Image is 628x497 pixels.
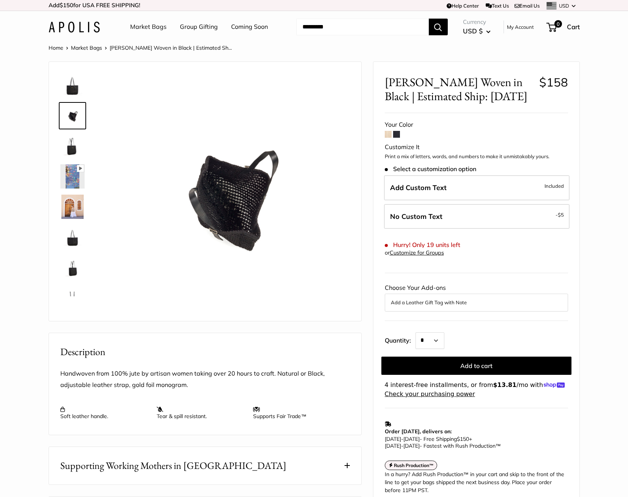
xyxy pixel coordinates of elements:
div: Customize It [385,142,568,153]
span: $150 [60,2,73,9]
span: $158 [539,75,568,90]
button: USD $ [463,25,491,37]
a: Mercado Woven in Black | Estimated Ship: Oct. 19th [59,254,86,281]
span: - [556,210,564,219]
span: [DATE] [403,442,420,449]
a: Mercado Woven in Black | Estimated Ship: Oct. 19th [59,193,86,220]
span: - [401,436,403,442]
span: USD [559,3,569,9]
span: Currency [463,17,491,27]
span: Included [545,181,564,190]
strong: Order [DATE], delivers on: [385,428,452,435]
span: - [401,442,403,449]
p: Supports Fair Trade™ [253,406,342,420]
button: Supporting Working Mothers in [GEOGRAPHIC_DATA] [49,447,361,484]
a: 0 Cart [547,21,580,33]
label: Leave Blank [384,204,570,229]
a: Customize for Groups [390,249,444,256]
a: Mercado Woven in Black | Estimated Ship: Oct. 19th [59,284,86,311]
button: Add to cart [381,357,571,375]
span: Add Custom Text [390,183,447,192]
div: or [385,248,444,258]
a: Market Bags [71,44,102,51]
a: Mercado Woven in Black | Estimated Ship: Oct. 19th [59,163,86,190]
div: Your Color [385,119,568,131]
a: Mercado Woven in Black | Estimated Ship: Oct. 19th [59,132,86,160]
span: $150 [457,436,469,442]
span: [DATE] [403,436,420,442]
span: [PERSON_NAME] Woven in Black | Estimated Sh... [110,44,232,51]
nav: Breadcrumb [49,43,232,53]
img: Mercado Woven in Black | Estimated Ship: Oct. 19th [60,255,85,280]
a: Mercado Woven in Black | Estimated Ship: Oct. 19th [59,102,86,129]
span: Handwoven from 100% jute by artisan women taking over 20 hours to craft. Natural or Black, adjust... [60,370,325,388]
a: Group Gifting [180,21,218,33]
a: Text Us [486,3,509,9]
h2: Description [60,344,350,359]
span: No Custom Text [390,212,442,221]
p: - Free Shipping + [385,436,564,449]
label: Quantity: [385,330,416,349]
a: Email Us [515,3,540,9]
p: Soft leather handle. [60,406,149,420]
a: Coming Soon [231,21,268,33]
input: Search... [296,19,429,35]
div: Choose Your Add-ons [385,282,568,311]
span: - Fastest with Rush Production™ [385,442,501,449]
a: Market Bags [130,21,167,33]
p: Print a mix of letters, words, and numbers to make it unmistakably yours. [385,153,568,160]
a: Mercado Woven in Black | Estimated Ship: Oct. 19th [59,223,86,251]
img: Mercado Woven in Black | Estimated Ship: Oct. 19th [60,164,85,189]
span: USD $ [463,27,483,35]
img: Mercado Woven in Black | Estimated Ship: Oct. 19th [60,195,85,219]
button: Search [429,19,448,35]
img: Mercado Woven in Black | Estimated Ship: Oct. 19th [60,134,85,158]
span: Select a customization option [385,165,476,173]
p: Tear & spill resistant. [157,406,246,420]
span: $5 [558,212,564,218]
img: Mercado Woven in Black | Estimated Ship: Oct. 19th [60,225,85,249]
span: [DATE] [385,442,401,449]
a: My Account [507,22,534,31]
span: Supporting Working Mothers in [GEOGRAPHIC_DATA] [60,458,286,473]
a: Help Center [447,3,479,9]
button: Add a Leather Gift Tag with Note [391,298,562,307]
img: Mercado Woven in Black | Estimated Ship: Oct. 19th [110,73,350,313]
img: Mercado Woven in Black | Estimated Ship: Oct. 19th [60,104,85,128]
span: [DATE] [385,436,401,442]
img: Apolis [49,22,100,33]
span: Hurry! Only 19 units left [385,241,460,248]
a: Home [49,44,63,51]
span: 0 [554,20,562,28]
label: Add Custom Text [384,175,570,200]
img: Mercado Woven in Black | Estimated Ship: Oct. 19th [60,286,85,310]
a: Mercado Woven in Black | Estimated Ship: Oct. 19th [59,72,86,99]
span: Cart [567,23,580,31]
span: [PERSON_NAME] Woven in Black | Estimated Ship: [DATE] [385,75,534,103]
img: Mercado Woven in Black | Estimated Ship: Oct. 19th [60,73,85,98]
strong: Rush Production™ [394,462,434,468]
